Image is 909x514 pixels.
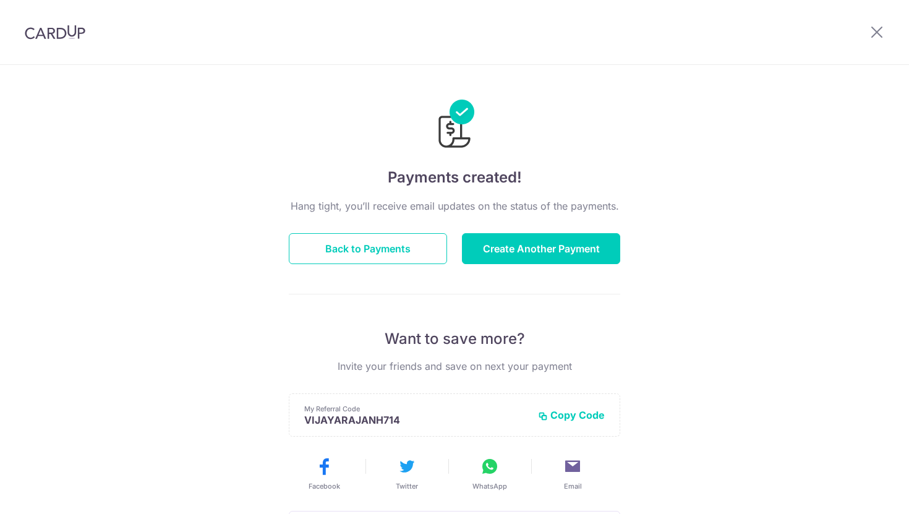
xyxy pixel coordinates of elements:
[564,481,582,491] span: Email
[435,100,474,152] img: Payments
[289,329,620,349] p: Want to save more?
[462,233,620,264] button: Create Another Payment
[472,481,507,491] span: WhatsApp
[288,456,361,491] button: Facebook
[289,233,447,264] button: Back to Payments
[538,409,605,421] button: Copy Code
[289,166,620,189] h4: Payments created!
[536,456,609,491] button: Email
[309,481,340,491] span: Facebook
[396,481,418,491] span: Twitter
[304,404,528,414] p: My Referral Code
[453,456,526,491] button: WhatsApp
[304,414,528,426] p: VIJAYARAJANH714
[25,25,85,40] img: CardUp
[289,199,620,213] p: Hang tight, you’ll receive email updates on the status of the payments.
[289,359,620,374] p: Invite your friends and save on next your payment
[370,456,443,491] button: Twitter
